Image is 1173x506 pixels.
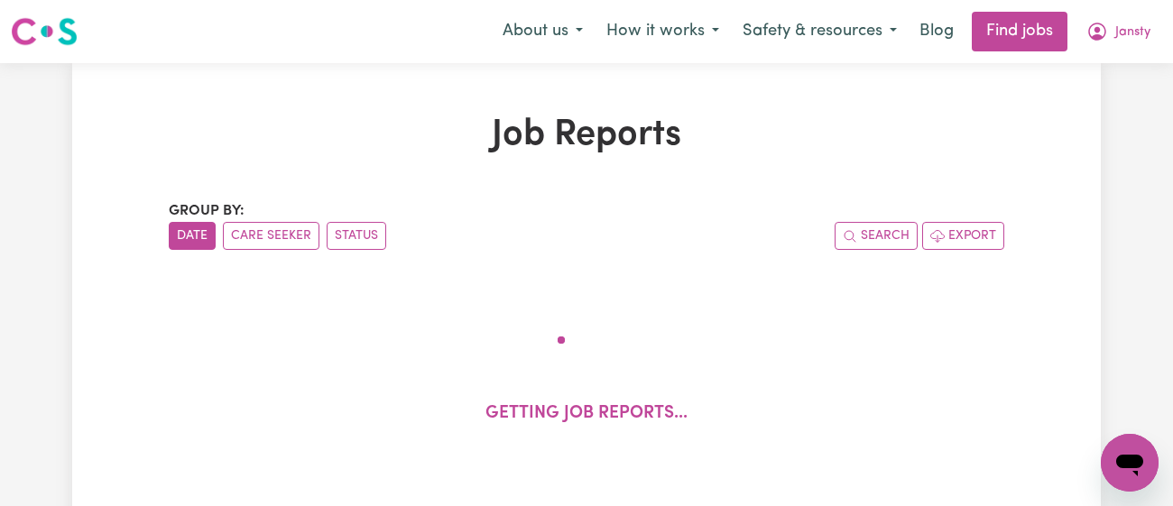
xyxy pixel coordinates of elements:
p: Getting job reports... [485,401,688,428]
img: Careseekers logo [11,15,78,48]
span: Group by: [169,204,245,218]
button: Search [835,222,918,250]
button: Export [922,222,1004,250]
a: Find jobs [972,12,1067,51]
button: About us [491,13,595,51]
button: How it works [595,13,731,51]
a: Careseekers logo [11,11,78,52]
button: My Account [1075,13,1162,51]
iframe: Button to launch messaging window [1101,434,1159,492]
button: sort invoices by date [169,222,216,250]
button: sort invoices by paid status [327,222,386,250]
button: sort invoices by care seeker [223,222,319,250]
span: Jansty [1115,23,1150,42]
a: Blog [909,12,965,51]
h1: Job Reports [169,114,1004,157]
button: Safety & resources [731,13,909,51]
